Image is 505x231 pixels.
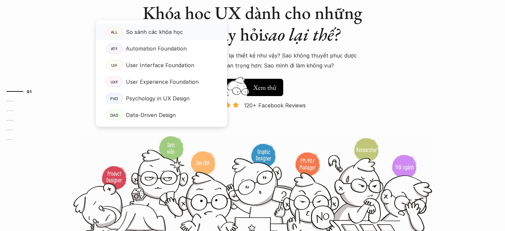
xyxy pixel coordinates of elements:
[96,57,227,73] a: UIFUser Interface Foundation
[110,113,118,117] p: DAD
[110,96,118,101] p: PXD
[27,89,32,94] strong: 01
[126,93,190,103] p: Psychology in UX Design
[253,83,276,92] h5: Xem thử
[244,100,306,110] p: 120+ Facebook Reviews
[194,101,312,135] a: 120+ Facebook Reviews
[136,2,369,45] h1: Khóa học UX dành cho những người hay hỏi
[126,60,194,70] p: User Interface Foundation
[222,75,283,96] a: Xem thử
[96,40,227,57] a: ATFAutomation Foundation
[126,77,199,87] p: User Experience Foundation
[111,63,117,67] p: UIF
[126,110,176,120] p: Data-Driven Design
[136,51,369,71] p: Sao lại làm tính năng này? Sao lại thiết kế như vậy? Sao không thuyết phục được stakeholder? Hoặc...
[111,30,118,34] p: ALL
[126,44,187,54] p: Automation Foundation
[111,46,118,51] p: ATF
[126,27,183,37] p: So sánh các khóa học
[96,107,227,123] a: DADData-Driven Design
[96,24,227,40] a: ALLSo sánh các khóa học
[110,79,118,84] p: UXF
[263,23,340,46] em: sao lại thế?
[96,73,227,90] a: UXFUser Experience Foundation
[96,90,227,107] a: PXDPsychology in UX Design
[7,87,38,95] a: 01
